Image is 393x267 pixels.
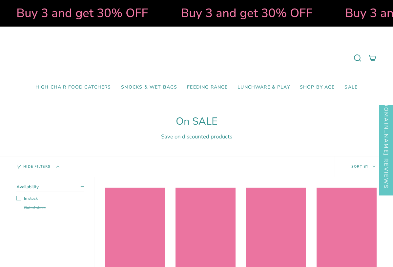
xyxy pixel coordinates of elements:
a: Mumma’s Little Helpers [140,36,253,80]
a: High Chair Food Catchers [31,80,116,95]
strong: Buy 3 and get 30% OFF [16,5,148,21]
summary: Availability [16,184,84,192]
span: Lunchware & Play [238,85,290,90]
a: Shop by Age [295,80,340,95]
a: SALE [340,80,362,95]
span: Hide Filters [23,165,51,169]
span: Sort by [351,164,369,169]
a: Lunchware & Play [233,80,295,95]
h1: On SALE [16,115,377,128]
span: SALE [344,85,358,90]
a: Feeding Range [182,80,233,95]
label: In stock [16,196,84,201]
span: Availability [16,184,39,190]
div: Save on discounted products [16,133,377,140]
strong: Buy 3 and get 30% OFF [181,5,312,21]
a: Smocks & Wet Bags [116,80,182,95]
span: Feeding Range [187,85,228,90]
span: High Chair Food Catchers [35,85,111,90]
div: Click to open Judge.me floating reviews tab [379,86,393,195]
button: Sort by [335,156,393,177]
span: Smocks & Wet Bags [121,85,177,90]
span: Shop by Age [300,85,335,90]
